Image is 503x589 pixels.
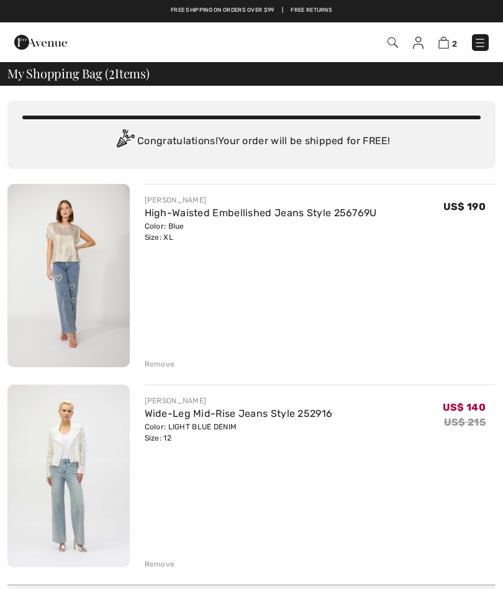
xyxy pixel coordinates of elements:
[14,30,67,55] img: 1ère Avenue
[7,385,130,567] img: Wide-Leg Mid-Rise Jeans Style 252916
[7,184,130,367] img: High-Waisted Embellished Jeans Style 256769U
[145,358,175,370] div: Remove
[145,194,377,206] div: [PERSON_NAME]
[109,64,115,80] span: 2
[444,416,486,428] s: US$ 215
[291,6,332,15] a: Free Returns
[112,129,137,154] img: Congratulation2.svg
[145,421,333,444] div: Color: LIGHT BLUE DENIM Size: 12
[14,35,67,47] a: 1ère Avenue
[452,39,457,48] span: 2
[22,129,481,154] div: Congratulations! Your order will be shipped for FREE!
[474,37,486,49] img: Menu
[438,37,449,48] img: Shopping Bag
[145,207,377,219] a: High-Waisted Embellished Jeans Style 256769U
[145,221,377,243] div: Color: Blue Size: XL
[145,395,333,406] div: [PERSON_NAME]
[7,67,150,80] span: My Shopping Bag ( Items)
[171,6,274,15] a: Free shipping on orders over $99
[443,201,486,212] span: US$ 190
[145,559,175,570] div: Remove
[282,6,283,15] span: |
[145,408,333,419] a: Wide-Leg Mid-Rise Jeans Style 252916
[413,37,424,49] img: My Info
[438,35,457,50] a: 2
[387,37,398,48] img: Search
[443,401,486,413] span: US$ 140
